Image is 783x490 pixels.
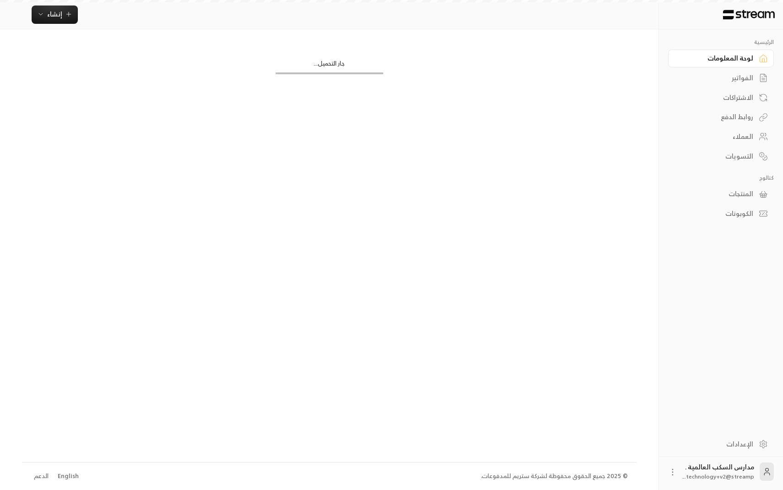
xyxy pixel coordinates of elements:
[668,147,774,165] a: التسويات
[668,205,774,223] a: الكوبونات
[680,73,753,83] div: الفواتير
[668,50,774,67] a: لوحة المعلومات
[680,54,753,63] div: لوحة المعلومات
[668,108,774,126] a: روابط الدفع
[683,472,754,481] span: technology+v2@streamp...
[47,8,62,20] span: إنشاء
[680,93,753,102] div: الاشتراكات
[668,435,774,453] a: الإعدادات
[680,132,753,141] div: العملاء
[668,185,774,203] a: المنتجات
[32,6,78,24] button: إنشاء
[680,112,753,121] div: روابط الدفع
[481,472,628,481] div: © 2025 جميع الحقوق محفوظة لشركة ستريم للمدفوعات.
[668,39,774,46] p: الرئيسية
[683,462,754,481] div: مدارس السكب العالمية .
[276,59,383,72] div: جار التحميل...
[668,174,774,182] p: كتالوج
[722,10,776,20] img: Logo
[680,440,753,449] div: الإعدادات
[680,189,753,198] div: المنتجات
[58,472,79,481] div: English
[668,88,774,106] a: الاشتراكات
[680,152,753,161] div: التسويات
[31,468,52,484] a: الدعم
[668,69,774,87] a: الفواتير
[668,128,774,146] a: العملاء
[680,209,753,218] div: الكوبونات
